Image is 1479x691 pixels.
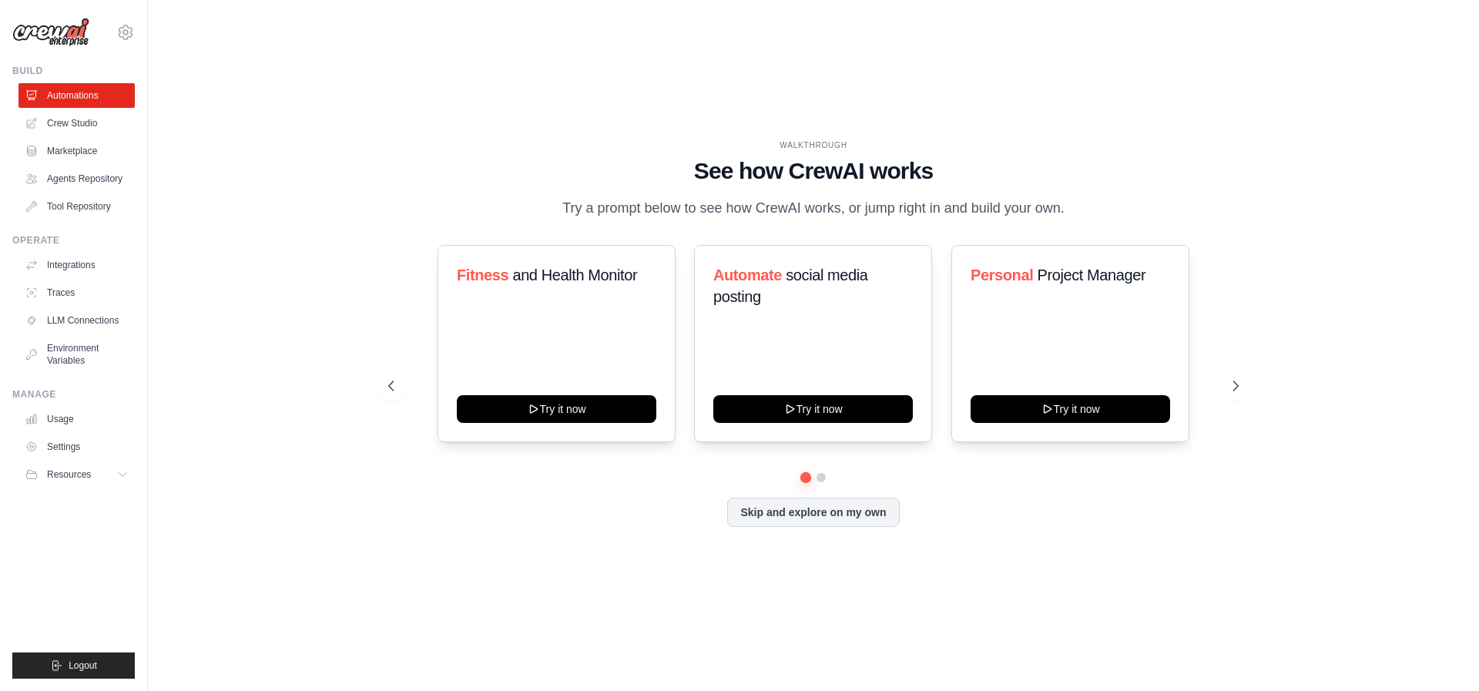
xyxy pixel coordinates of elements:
button: Resources [18,462,135,487]
a: Settings [18,434,135,459]
a: LLM Connections [18,308,135,333]
button: Skip and explore on my own [727,498,899,527]
div: Build [12,65,135,77]
div: WALKTHROUGH [388,139,1239,151]
a: Integrations [18,253,135,277]
span: Resources [47,468,91,481]
a: Environment Variables [18,336,135,373]
span: social media posting [713,267,868,305]
button: Logout [12,652,135,679]
p: Try a prompt below to see how CrewAI works, or jump right in and build your own. [555,197,1072,220]
button: Try it now [971,395,1170,423]
span: and Health Monitor [512,267,637,283]
a: Usage [18,407,135,431]
button: Try it now [713,395,913,423]
a: Crew Studio [18,111,135,136]
span: Fitness [457,267,508,283]
a: Automations [18,83,135,108]
div: Manage [12,388,135,401]
img: Logo [12,18,89,47]
h1: See how CrewAI works [388,157,1239,185]
a: Marketplace [18,139,135,163]
span: Project Manager [1037,267,1145,283]
a: Agents Repository [18,166,135,191]
button: Try it now [457,395,656,423]
a: Tool Repository [18,194,135,219]
span: Logout [69,659,97,672]
span: Personal [971,267,1033,283]
div: Operate [12,234,135,247]
span: Automate [713,267,782,283]
a: Traces [18,280,135,305]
